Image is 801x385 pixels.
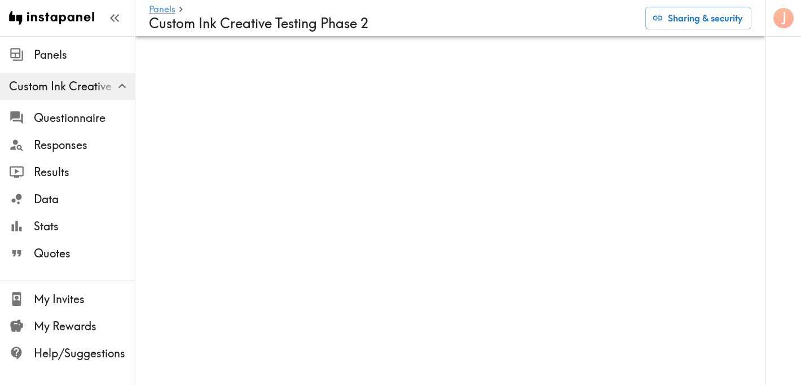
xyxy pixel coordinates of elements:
span: Results [34,164,135,180]
span: J [781,8,787,28]
span: Stats [34,218,135,234]
a: Panels [149,5,175,15]
span: Questionnaire [34,110,135,126]
button: J [772,7,795,29]
span: Panels [34,47,135,63]
span: My Rewards [34,318,135,334]
span: Custom Ink Creative Testing Phase 2 [9,78,135,94]
span: Help/Suggestions [34,345,135,361]
span: Data [34,191,135,207]
h4: Custom Ink Creative Testing Phase 2 [149,15,636,32]
span: Quotes [34,246,135,261]
span: Responses [34,137,135,153]
button: Sharing & security [645,7,751,29]
span: My Invites [34,291,135,307]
